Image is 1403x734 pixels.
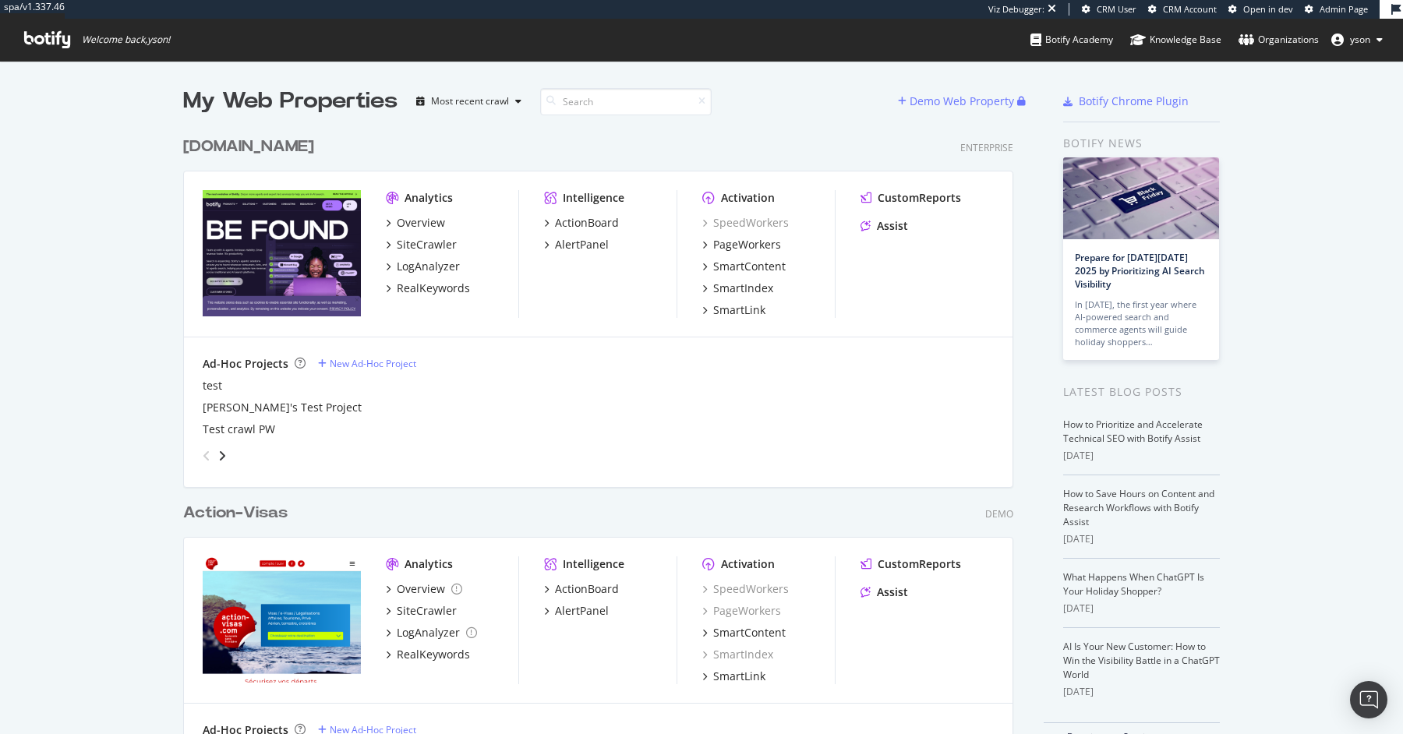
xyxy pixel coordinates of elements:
[877,218,908,234] div: Assist
[702,215,789,231] a: SpeedWorkers
[1305,3,1368,16] a: Admin Page
[563,190,624,206] div: Intelligence
[713,259,786,274] div: SmartContent
[386,625,477,640] a: LogAnalyzer
[555,581,619,597] div: ActionBoard
[1097,3,1136,15] span: CRM User
[431,97,509,106] div: Most recent crawl
[386,603,457,619] a: SiteCrawler
[544,215,619,231] a: ActionBoard
[988,3,1044,16] div: Viz Debugger:
[203,378,222,393] a: test
[878,556,961,572] div: CustomReports
[217,448,228,464] div: angle-right
[397,215,445,231] div: Overview
[203,190,361,316] img: Botify.com
[386,581,462,597] a: Overview
[721,556,775,572] div: Activation
[196,443,217,468] div: angle-left
[386,237,457,252] a: SiteCrawler
[555,237,609,252] div: AlertPanel
[555,603,609,619] div: AlertPanel
[702,237,781,252] a: PageWorkers
[861,584,908,600] a: Assist
[702,281,773,296] a: SmartIndex
[330,357,416,370] div: New Ad-Hoc Project
[702,581,789,597] a: SpeedWorkers
[1130,19,1221,61] a: Knowledge Base
[713,281,773,296] div: SmartIndex
[713,302,765,318] div: SmartLink
[713,625,786,640] div: SmartContent
[386,647,470,662] a: RealKeywords
[203,400,362,415] a: [PERSON_NAME]'s Test Project
[203,556,361,683] img: Action-Visas
[544,603,609,619] a: AlertPanel
[702,302,765,318] a: SmartLink
[1063,449,1220,463] div: [DATE]
[183,86,398,117] div: My Web Properties
[1063,135,1220,152] div: Botify news
[386,215,445,231] a: Overview
[702,647,773,662] a: SmartIndex
[183,136,314,158] div: [DOMAIN_NAME]
[960,141,1013,154] div: Enterprise
[898,94,1017,108] a: Demo Web Property
[713,669,765,684] div: SmartLink
[397,625,460,640] div: LogAnalyzer
[1130,32,1221,48] div: Knowledge Base
[985,507,1013,521] div: Demo
[1063,157,1219,239] img: Prepare for Black Friday 2025 by Prioritizing AI Search Visibility
[1079,94,1189,109] div: Botify Chrome Plugin
[1075,298,1207,348] div: In [DATE], the first year where AI-powered search and commerce agents will guide holiday shoppers…
[386,281,470,296] a: RealKeywords
[1063,383,1220,401] div: Latest Blog Posts
[702,603,781,619] a: PageWorkers
[861,218,908,234] a: Assist
[861,190,961,206] a: CustomReports
[397,603,457,619] div: SiteCrawler
[861,556,961,572] a: CustomReports
[1148,3,1217,16] a: CRM Account
[563,556,624,572] div: Intelligence
[540,88,712,115] input: Search
[702,259,786,274] a: SmartContent
[713,237,781,252] div: PageWorkers
[405,190,453,206] div: Analytics
[898,89,1017,114] button: Demo Web Property
[410,89,528,114] button: Most recent crawl
[183,136,320,158] a: [DOMAIN_NAME]
[1063,640,1220,681] a: AI Is Your New Customer: How to Win the Visibility Battle in a ChatGPT World
[405,556,453,572] div: Analytics
[397,237,457,252] div: SiteCrawler
[1063,570,1204,598] a: What Happens When ChatGPT Is Your Holiday Shopper?
[878,190,961,206] div: CustomReports
[82,34,170,46] span: Welcome back, yson !
[1239,32,1319,48] div: Organizations
[1350,33,1370,46] span: yson
[877,584,908,600] div: Assist
[910,94,1014,109] div: Demo Web Property
[203,422,275,437] a: Test crawl PW
[1320,3,1368,15] span: Admin Page
[1239,19,1319,61] a: Organizations
[1319,27,1395,52] button: yson
[1030,32,1113,48] div: Botify Academy
[1063,487,1214,528] a: How to Save Hours on Content and Research Workflows with Botify Assist
[721,190,775,206] div: Activation
[555,215,619,231] div: ActionBoard
[544,237,609,252] a: AlertPanel
[1075,251,1205,291] a: Prepare for [DATE][DATE] 2025 by Prioritizing AI Search Visibility
[1082,3,1136,16] a: CRM User
[1163,3,1217,15] span: CRM Account
[1063,602,1220,616] div: [DATE]
[1063,685,1220,699] div: [DATE]
[183,502,294,524] a: Action-Visas
[397,259,460,274] div: LogAnalyzer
